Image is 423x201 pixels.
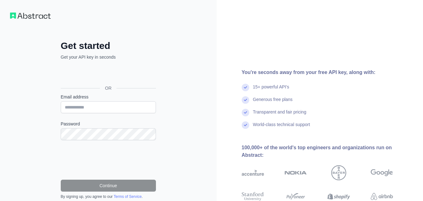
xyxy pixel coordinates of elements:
div: 100,000+ of the world's top engineers and organizations run on Abstract: [242,144,413,159]
div: You're seconds away from your free API key, along with: [242,69,413,76]
iframe: reCAPTCHA [61,148,156,172]
div: 15+ powerful API's [253,84,289,96]
p: Get your API key in seconds [61,54,156,60]
img: check mark [242,121,249,129]
h2: Get started [61,40,156,51]
label: Password [61,121,156,127]
img: accenture [242,165,264,180]
img: check mark [242,109,249,116]
img: nokia [285,165,307,180]
img: google [371,165,393,180]
div: Generous free plans [253,96,293,109]
div: By signing up, you agree to our . [61,194,156,199]
div: Transparent and fair pricing [253,109,307,121]
label: Email address [61,94,156,100]
img: Workflow [10,13,51,19]
img: check mark [242,84,249,91]
a: Terms of Service [114,194,142,199]
img: check mark [242,96,249,104]
div: World-class technical support [253,121,310,134]
span: OR [100,85,116,91]
img: bayer [331,165,346,180]
button: Continue [61,180,156,192]
iframe: Sign in with Google Button [58,67,158,81]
